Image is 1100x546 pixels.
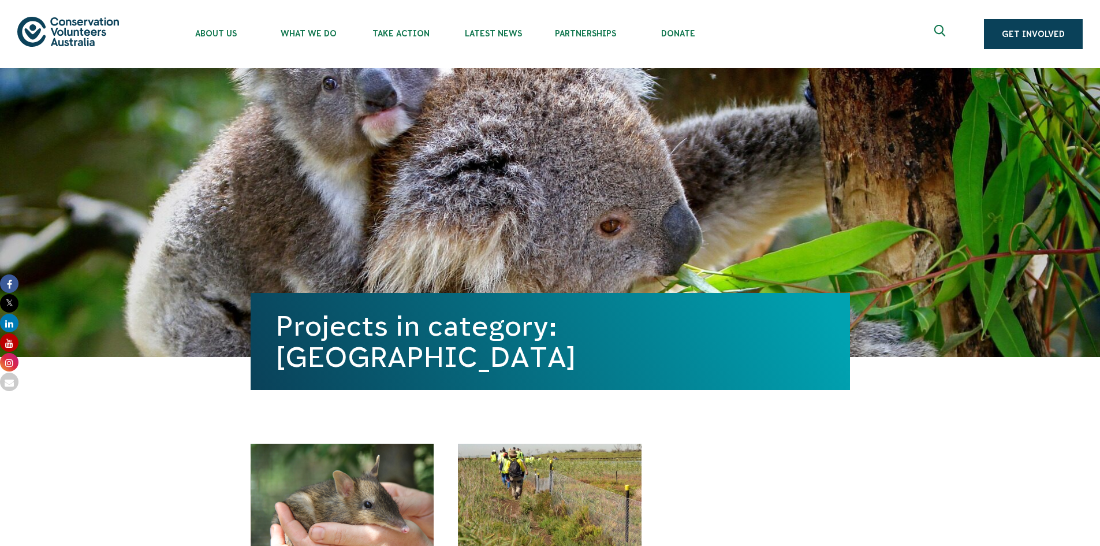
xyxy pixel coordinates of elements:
[355,29,447,38] span: Take Action
[447,29,539,38] span: Latest News
[170,29,262,38] span: About Us
[984,19,1083,49] a: Get Involved
[262,29,355,38] span: What We Do
[632,29,724,38] span: Donate
[934,25,949,43] span: Expand search box
[17,17,119,46] img: logo.svg
[539,29,632,38] span: Partnerships
[927,20,955,48] button: Expand search box Close search box
[276,310,825,373] h1: Projects in category: [GEOGRAPHIC_DATA]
